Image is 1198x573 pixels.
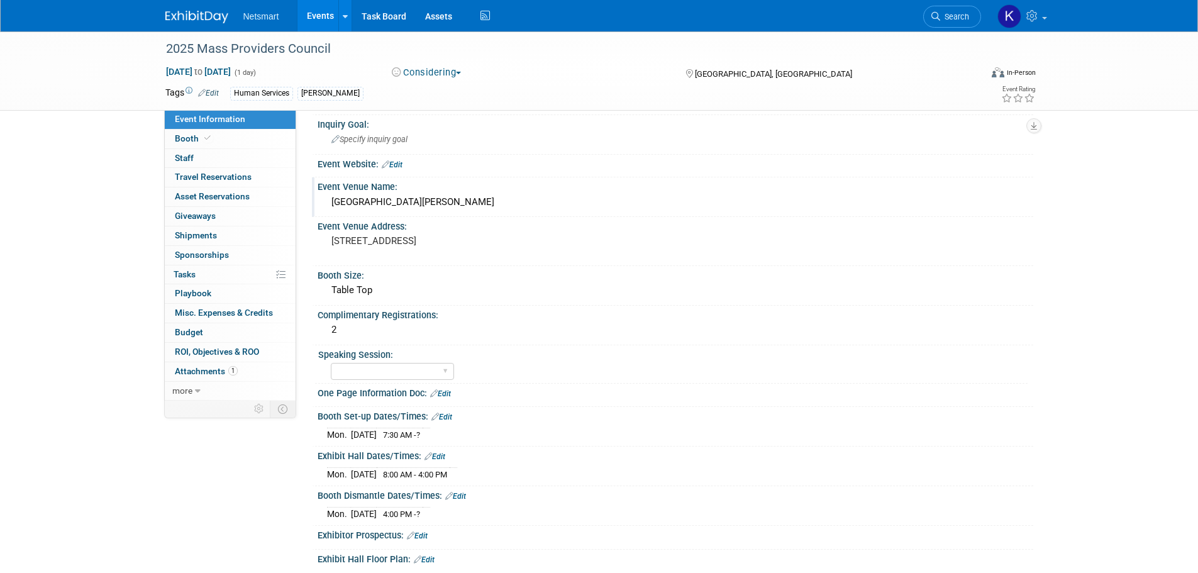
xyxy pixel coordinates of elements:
span: (1 day) [233,69,256,77]
a: Tasks [165,265,296,284]
a: Booth [165,130,296,148]
img: Kaitlyn Woicke [997,4,1021,28]
a: Edit [198,89,219,97]
a: more [165,382,296,401]
div: Exhibit Hall Floor Plan: [318,550,1033,566]
div: Human Services [230,87,293,100]
span: Shipments [175,230,217,240]
i: Booth reservation complete [204,135,211,142]
a: Event Information [165,110,296,129]
span: ? [416,509,420,519]
span: Sponsorships [175,250,229,260]
span: [DATE] [DATE] [165,66,231,77]
div: One Page Information Doc: [318,384,1033,400]
div: [GEOGRAPHIC_DATA][PERSON_NAME] [327,192,1024,212]
div: Booth Set-up Dates/Times: [318,407,1033,423]
div: Table Top [327,281,1024,300]
span: Specify inquiry goal [331,135,408,144]
span: ROI, Objectives & ROO [175,347,259,357]
span: Travel Reservations [175,172,252,182]
a: Edit [424,452,445,461]
a: Edit [407,531,428,540]
span: 8:00 AM - 4:00 PM [383,470,447,479]
div: Inquiry Goal: [318,115,1033,131]
div: Event Format [907,65,1036,84]
div: Event Venue Address: [318,217,1033,233]
span: Event Information [175,114,245,124]
pre: [STREET_ADDRESS] [331,235,602,247]
a: Playbook [165,284,296,303]
a: Edit [431,413,452,421]
div: [PERSON_NAME] [297,87,363,100]
a: Staff [165,149,296,168]
span: Staff [175,153,194,163]
a: Shipments [165,226,296,245]
a: Edit [414,555,435,564]
div: Event Rating [1001,86,1035,92]
span: 1 [228,366,238,376]
td: Mon. [327,428,351,442]
a: Budget [165,323,296,342]
div: Booth Size: [318,266,1033,282]
div: Event Website: [318,155,1033,171]
td: Personalize Event Tab Strip [248,401,270,417]
a: Edit [382,160,402,169]
a: ROI, Objectives & ROO [165,343,296,362]
div: Event Venue Name: [318,177,1033,193]
span: Netsmart [243,11,279,21]
span: Giveaways [175,211,216,221]
span: Misc. Expenses & Credits [175,308,273,318]
span: Budget [175,327,203,337]
div: Exhibitor Prospectus: [318,526,1033,542]
div: Exhibit Hall Dates/Times: [318,447,1033,463]
span: Attachments [175,366,238,376]
td: Tags [165,86,219,101]
td: [DATE] [351,508,377,521]
span: Asset Reservations [175,191,250,201]
span: Search [940,12,969,21]
a: Search [923,6,981,28]
a: Asset Reservations [165,187,296,206]
div: Speaking Session: [318,345,1028,361]
span: to [192,67,204,77]
span: Tasks [174,269,196,279]
a: Misc. Expenses & Credits [165,304,296,323]
img: ExhibitDay [165,11,228,23]
td: Mon. [327,468,351,481]
div: In-Person [1006,68,1036,77]
span: more [172,386,192,396]
div: Booth Dismantle Dates/Times: [318,486,1033,503]
a: Travel Reservations [165,168,296,187]
div: Complimentary Registrations: [318,306,1033,321]
a: Sponsorships [165,246,296,265]
span: 4:00 PM - [383,509,420,519]
div: 2 [327,320,1024,340]
button: Considering [387,66,466,79]
div: 2025 Mass Providers Council [162,38,962,60]
a: Edit [445,492,466,501]
span: Playbook [175,288,211,298]
td: [DATE] [351,468,377,481]
td: Mon. [327,508,351,521]
a: Giveaways [165,207,296,226]
span: ? [416,430,420,440]
a: Edit [430,389,451,398]
a: Attachments1 [165,362,296,381]
span: [GEOGRAPHIC_DATA], [GEOGRAPHIC_DATA] [695,69,852,79]
span: Booth [175,133,213,143]
td: Toggle Event Tabs [270,401,296,417]
td: [DATE] [351,428,377,442]
span: 7:30 AM - [383,430,420,440]
img: Format-Inperson.png [992,67,1004,77]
